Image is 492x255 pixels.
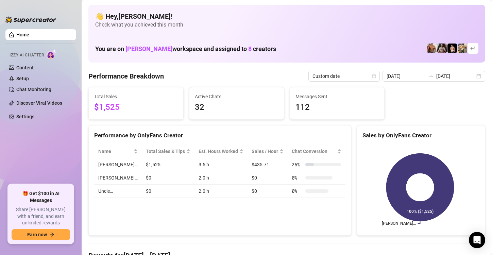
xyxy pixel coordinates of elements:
[437,44,447,53] img: Marcus
[94,171,142,185] td: [PERSON_NAME]…
[252,148,278,155] span: Sales / Hour
[292,148,336,155] span: Chat Conversion
[94,145,142,158] th: Name
[248,158,288,171] td: $435.71
[381,221,415,226] text: [PERSON_NAME]…
[248,145,288,158] th: Sales / Hour
[142,158,194,171] td: $1,525
[142,185,194,198] td: $0
[470,45,476,52] span: + 4
[372,74,376,78] span: calendar
[199,148,238,155] div: Est. Hours Worked
[16,65,34,70] a: Content
[428,73,434,79] span: swap-right
[195,101,278,114] span: 32
[436,72,475,80] input: End date
[94,158,142,171] td: [PERSON_NAME]…
[292,174,303,182] span: 0 %
[248,171,288,185] td: $0
[146,148,185,155] span: Total Sales & Tips
[95,21,478,29] span: Check what you achieved this month
[248,45,252,52] span: 8
[94,93,178,100] span: Total Sales
[248,185,288,198] td: $0
[16,114,34,119] a: Settings
[447,44,457,53] img: Novela_Papi
[312,71,376,81] span: Custom date
[16,100,62,106] a: Discover Viral Videos
[16,87,51,92] a: Chat Monitoring
[94,131,345,140] div: Performance by OnlyFans Creator
[295,93,379,100] span: Messages Sent
[95,12,478,21] h4: 👋 Hey, [PERSON_NAME] !
[50,232,54,237] span: arrow-right
[288,145,345,158] th: Chat Conversion
[142,145,194,158] th: Total Sales & Tips
[292,161,303,168] span: 25 %
[12,206,70,226] span: Share [PERSON_NAME] with a friend, and earn unlimited rewards
[12,190,70,204] span: 🎁 Get $100 in AI Messages
[125,45,172,52] span: [PERSON_NAME]
[469,232,485,248] div: Open Intercom Messenger
[194,158,248,171] td: 3.5 h
[194,171,248,185] td: 2.0 h
[292,187,303,195] span: 0 %
[387,72,425,80] input: Start date
[98,148,132,155] span: Name
[428,73,434,79] span: to
[94,185,142,198] td: Uncle…
[94,101,178,114] span: $1,525
[16,32,29,37] a: Home
[194,185,248,198] td: 2.0 h
[88,71,164,81] h4: Performance Breakdown
[95,45,276,53] h1: You are on workspace and assigned to creators
[427,44,437,53] img: David
[10,52,44,58] span: Izzy AI Chatter
[47,49,57,59] img: AI Chatter
[142,171,194,185] td: $0
[362,131,479,140] div: Sales by OnlyFans Creator
[458,44,467,53] img: Mr
[12,229,70,240] button: Earn nowarrow-right
[195,93,278,100] span: Active Chats
[16,76,29,81] a: Setup
[295,101,379,114] span: 112
[5,16,56,23] img: logo-BBDzfeDw.svg
[27,232,47,237] span: Earn now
